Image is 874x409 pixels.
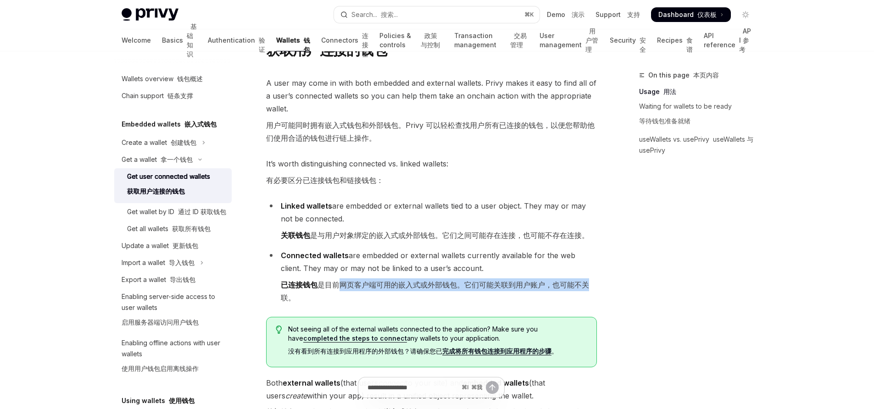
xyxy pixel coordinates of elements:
a: Get user connected wallets获取用户连接的钱包 [114,168,232,203]
font: 安全 [640,36,646,53]
div: Get all wallets [127,223,211,234]
a: Usage 用法 [639,84,760,99]
strong: Connected wallets [281,251,349,260]
img: light logo [122,8,178,21]
font: 用户管理 [585,27,598,53]
button: Toggle Get a wallet section [114,151,232,168]
div: Search... [351,9,398,20]
font: 通过 ID 获取钱包 [178,208,226,216]
font: 没有看到所有连接到应用程序的外部钱包？请确保您已 。 [288,347,558,355]
button: Open search [334,6,540,23]
span: Dashboard [658,10,717,19]
font: 用法 [663,88,676,95]
a: Recipes 食谱 [657,29,693,51]
svg: Tip [276,326,282,334]
span: ⌘ K [524,11,534,18]
font: 获取所有钱包 [172,225,211,232]
div: Get user connected wallets [127,171,210,200]
font: 验证 [259,36,265,53]
font: 嵌入式钱包 [184,120,217,128]
a: Get wallet by ID 通过 ID 获取钱包 [114,204,232,220]
font: 获取用户连接的钱包 [127,187,185,195]
font: 导出钱包 [170,276,195,283]
a: Support 支持 [596,10,640,19]
font: 有必要区分已连接钱包和链接钱包： [266,176,384,185]
li: are embedded or external wallets tied to a user object. They may or may not be connected. [266,199,597,245]
font: 启用服务器端访问用户钱包 [122,318,199,326]
a: Security 安全 [610,29,646,51]
a: Wallets 钱包 [276,29,310,51]
h5: Using wallets [122,395,195,406]
font: 连接器 [362,32,368,58]
font: 政策与控制 [421,32,440,49]
div: Enabling offline actions with user wallets [122,337,226,378]
button: Toggle Import a wallet section [114,254,232,271]
font: 更新钱包 [173,242,198,249]
div: Chain support [122,90,193,101]
font: 是目前网页客户端可用的嵌入式或外部钱包。它们可能关联到用户账户，也可能不关联。 [281,280,589,302]
button: Toggle Create a wallet section [114,134,232,151]
a: Update a wallet 更新钱包 [114,238,232,254]
font: 钱包概述 [177,75,203,83]
a: Basics 基础知识 [162,29,197,51]
a: Authentication 验证 [208,29,265,51]
font: 是与用户对象绑定的嵌入式或外部钱包。它们之间可能存在连接，也可能不存在连接。 [281,231,589,240]
div: Get a wallet [122,154,193,165]
span: On this page [648,70,719,81]
input: Ask a question... [367,377,458,398]
div: Enabling server-side access to user wallets [122,291,226,332]
div: Import a wallet [122,257,195,268]
span: It’s worth distinguishing connected vs. linked wallets: [266,157,597,190]
a: Policies & controls 政策与控制 [379,29,443,51]
li: are embedded or external wallets currently available for the web client. They may or may not be l... [266,249,597,308]
font: 用户可能同时拥有嵌入式钱包和外部钱包。Privy 可以轻松查找用户所有已连接的钱包，以便您帮助他们使用合适的钱包进行链上操作。 [266,121,595,143]
div: Wallets overview [122,73,203,84]
font: 导入钱包 [169,259,195,266]
button: Toggle dark mode [738,7,753,22]
a: useWallets vs. usePrivy useWallets 与 usePrivy [639,132,760,158]
a: Get all wallets 获取所有钱包 [114,221,232,237]
font: 本页内容 [693,71,719,79]
a: completed the steps to connect [303,334,407,343]
a: Waiting for wallets to be ready等待钱包准备就绪 [639,99,760,132]
a: Transaction management 交易管理 [454,29,529,51]
strong: 已连接钱包 [281,280,317,289]
a: Enabling offline actions with user wallets使用用户钱包启用离线操作 [114,335,232,381]
font: 交易管理 [510,32,527,49]
a: Wallets overview 钱包概述 [114,71,232,87]
a: Dashboard 仪表板 [651,7,731,22]
font: 创建钱包 [171,138,196,146]
h5: Embedded wallets [122,119,217,130]
a: 完成将所有钱包连接到应用程序的步骤 [442,347,551,355]
a: Connectors 连接器 [321,29,368,51]
a: Welcome [122,29,151,51]
font: 食谱 [686,36,693,53]
span: A user may come in with both embedded and external wallets. Privy makes it easy to find all of a ... [266,77,597,148]
div: Create a wallet [122,137,196,148]
a: Chain support 链条支撑 [114,88,232,104]
a: User management 用户管理 [540,29,599,51]
font: 拿一个钱包 [161,155,193,163]
a: API reference API 参考 [704,29,752,51]
div: Get wallet by ID [127,206,226,217]
a: Demo 演示 [547,10,585,19]
font: 支持 [627,11,640,18]
font: 仪表板 [697,11,717,18]
font: 基础知识 [187,22,197,58]
div: Update a wallet [122,240,198,251]
font: 使用钱包 [169,397,195,404]
button: Send message [486,381,499,394]
font: API 参考 [739,27,751,53]
span: Not seeing all of the external wallets connected to the application? Make sure you have any walle... [288,325,587,359]
strong: Linked wallets [281,201,332,210]
font: 钱包 [304,36,310,53]
font: 链条支撑 [167,92,193,99]
a: Export a wallet 导出钱包 [114,271,232,288]
a: Enabling server-side access to user wallets启用服务器端访问用户钱包 [114,288,232,334]
font: 等待钱包准备就绪 [639,117,690,125]
font: 使用用户钱包启用离线操作 [122,365,199,372]
font: 搜索... [381,11,398,18]
div: Export a wallet [122,274,195,285]
strong: 关联钱包 [281,231,310,240]
font: 演示 [572,11,585,18]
